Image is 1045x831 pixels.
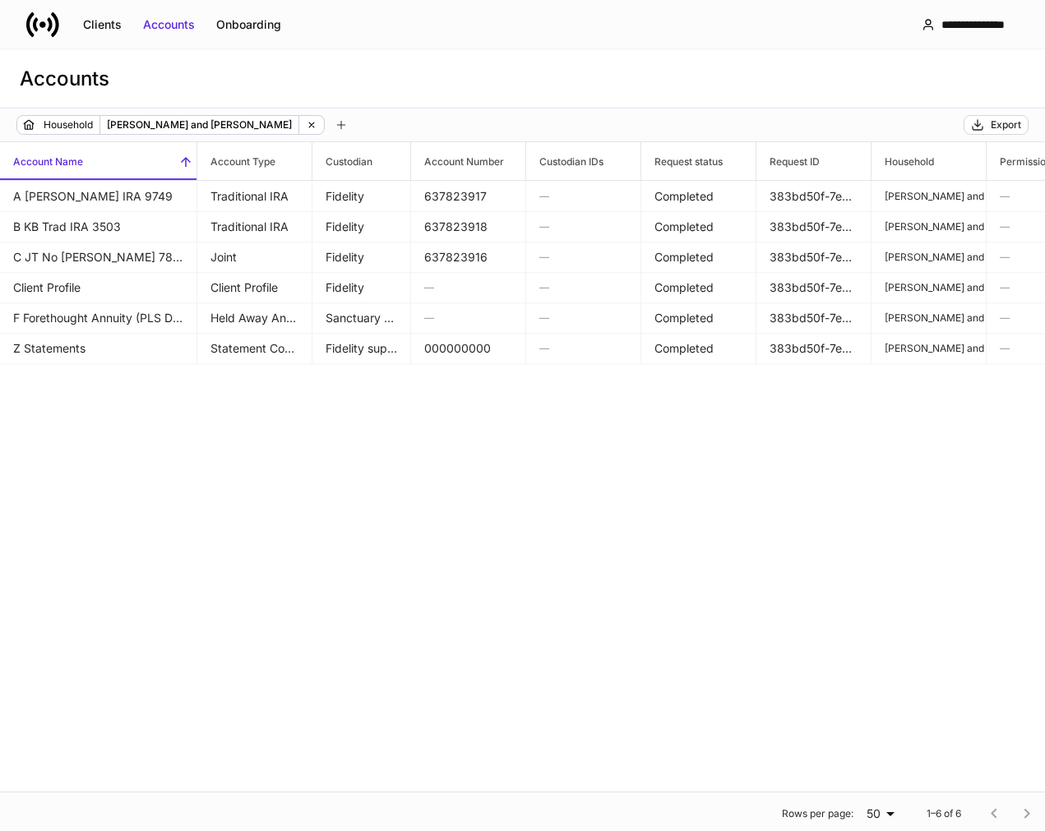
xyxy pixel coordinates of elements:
[197,272,312,303] td: Client Profile
[526,142,640,180] span: Custodian IDs
[782,807,853,820] p: Rows per page:
[539,188,627,204] h6: —
[424,279,512,295] h6: —
[641,211,756,242] td: Completed
[197,154,275,169] h6: Account Type
[197,242,312,273] td: Joint
[756,242,872,273] td: 383bd50f-7ec0-4d92-bb07-50e601f1e51a
[424,310,512,325] h6: —
[756,154,820,169] h6: Request ID
[312,302,411,334] td: Sanctuary Held Away
[197,142,312,180] span: Account Type
[312,272,411,303] td: Fidelity
[216,16,281,33] div: Onboarding
[197,302,312,334] td: Held Away Annuity
[44,117,93,133] p: Household
[756,142,871,180] span: Request ID
[206,12,292,38] button: Onboarding
[197,333,312,364] td: Statement Consolidation for Households
[756,272,872,303] td: 383bd50f-7ec0-4d92-bb07-50e601f1e51a
[72,12,132,38] button: Clients
[539,310,627,325] h6: —
[411,211,526,242] td: 637823918
[756,181,872,212] td: 383bd50f-7ec0-4d92-bb07-50e601f1e51a
[756,211,872,242] td: 383bd50f-7ec0-4d92-bb07-50e601f1e51a
[197,211,312,242] td: Traditional IRA
[641,333,756,364] td: Completed
[872,154,934,169] h6: Household
[312,142,410,180] span: Custodian
[411,333,526,364] td: 000000000
[539,249,627,265] h6: —
[312,181,411,212] td: Fidelity
[411,181,526,212] td: 637823917
[991,118,1021,132] div: Export
[411,154,504,169] h6: Account Number
[872,142,986,180] span: Household
[312,333,411,364] td: Fidelity supplemental forms
[132,12,206,38] button: Accounts
[641,154,723,169] h6: Request status
[860,806,900,822] div: 50
[539,219,627,234] h6: —
[756,302,872,334] td: 383bd50f-7ec0-4d92-bb07-50e601f1e51a
[83,16,122,33] div: Clients
[411,142,525,180] span: Account Number
[539,279,627,295] h6: —
[885,342,973,355] p: [PERSON_NAME] and [PERSON_NAME]
[885,251,973,264] p: [PERSON_NAME] and [PERSON_NAME]
[641,181,756,212] td: Completed
[20,66,109,92] h3: Accounts
[197,181,312,212] td: Traditional IRA
[885,190,973,203] p: [PERSON_NAME] and [PERSON_NAME]
[885,281,973,294] p: [PERSON_NAME] and [PERSON_NAME]
[312,242,411,273] td: Fidelity
[885,220,973,233] p: [PERSON_NAME] and [PERSON_NAME]
[539,340,627,356] h6: —
[641,142,756,180] span: Request status
[526,154,603,169] h6: Custodian IDs
[641,242,756,273] td: Completed
[312,154,372,169] h6: Custodian
[927,807,961,820] p: 1–6 of 6
[964,115,1029,135] button: Export
[312,211,411,242] td: Fidelity
[411,242,526,273] td: 637823916
[641,302,756,334] td: Completed
[885,312,973,325] p: [PERSON_NAME] and [PERSON_NAME]
[756,333,872,364] td: 383bd50f-7ec0-4d92-bb07-50e601f1e51a
[107,117,292,133] p: [PERSON_NAME] and [PERSON_NAME]
[143,16,195,33] div: Accounts
[641,272,756,303] td: Completed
